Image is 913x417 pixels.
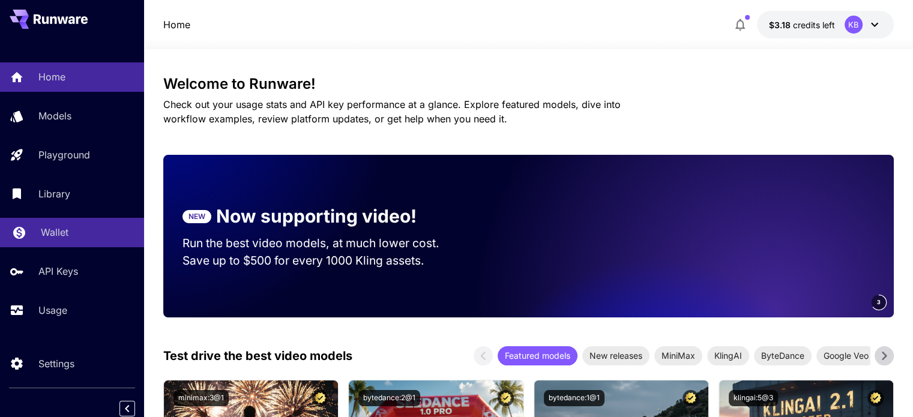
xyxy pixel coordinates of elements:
button: klingai:5@3 [729,390,778,406]
p: Library [38,187,70,201]
button: Certified Model – Vetted for best performance and includes a commercial license. [498,390,514,406]
div: ByteDance [754,346,812,365]
div: $3.18197 [769,19,835,31]
span: MiniMax [654,349,702,362]
button: $3.18197KB [757,11,894,38]
button: minimax:3@1 [173,390,229,406]
button: Collapse sidebar [119,401,135,416]
p: API Keys [38,264,78,278]
button: bytedance:1@1 [544,390,604,406]
p: Save up to $500 for every 1000 Kling assets. [182,252,462,269]
p: NEW [188,211,205,222]
span: credits left [793,20,835,30]
span: Featured models [498,349,577,362]
p: Now supporting video! [216,203,417,230]
div: New releases [582,346,649,365]
nav: breadcrumb [163,17,190,32]
button: Certified Model – Vetted for best performance and includes a commercial license. [867,390,884,406]
p: Test drive the best video models [163,347,352,365]
p: Wallet [41,225,68,239]
p: Models [38,109,71,123]
span: KlingAI [707,349,749,362]
div: KlingAI [707,346,749,365]
span: $3.18 [769,20,793,30]
span: Google Veo [816,349,876,362]
p: Run the best video models, at much lower cost. [182,235,462,252]
div: MiniMax [654,346,702,365]
div: Featured models [498,346,577,365]
p: Playground [38,148,90,162]
div: Google Veo [816,346,876,365]
button: Certified Model – Vetted for best performance and includes a commercial license. [312,390,328,406]
p: Home [38,70,65,84]
h3: Welcome to Runware! [163,76,894,92]
button: Certified Model – Vetted for best performance and includes a commercial license. [682,390,699,406]
a: Home [163,17,190,32]
button: bytedance:2@1 [358,390,420,406]
div: KB [845,16,863,34]
span: Check out your usage stats and API key performance at a glance. Explore featured models, dive int... [163,98,621,125]
span: New releases [582,349,649,362]
p: Settings [38,356,74,371]
p: Usage [38,303,67,317]
span: ByteDance [754,349,812,362]
span: 3 [877,298,881,307]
